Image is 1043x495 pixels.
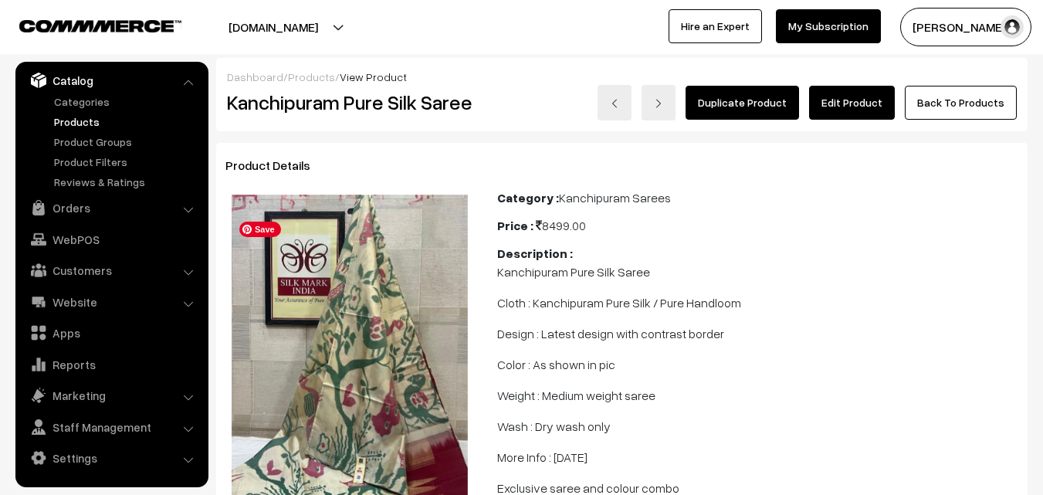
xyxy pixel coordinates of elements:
[776,9,881,43] a: My Subscription
[50,93,203,110] a: Categories
[50,154,203,170] a: Product Filters
[340,70,407,83] span: View Product
[225,158,329,173] span: Product Details
[497,216,1018,235] div: 8499.00
[900,8,1031,46] button: [PERSON_NAME]
[654,99,663,108] img: right-arrow.png
[174,8,372,46] button: [DOMAIN_NAME]
[19,256,203,284] a: Customers
[19,194,203,222] a: Orders
[497,324,1018,343] p: Design : Latest design with contrast border
[50,114,203,130] a: Products
[669,9,762,43] a: Hire an Expert
[19,413,203,441] a: Staff Management
[809,86,895,120] a: Edit Product
[239,222,281,237] span: Save
[497,417,1018,436] p: Wash : Dry wash only
[610,99,619,108] img: left-arrow.png
[19,20,181,32] img: COMMMERCE
[227,70,283,83] a: Dashboard
[19,225,203,253] a: WebPOS
[497,190,559,205] b: Category :
[19,444,203,472] a: Settings
[19,319,203,347] a: Apps
[19,15,154,34] a: COMMMERCE
[497,188,1018,207] div: Kanchipuram Sarees
[497,448,1018,466] p: More Info : [DATE]
[288,70,335,83] a: Products
[686,86,799,120] a: Duplicate Product
[19,351,203,378] a: Reports
[497,246,573,261] b: Description :
[19,381,203,409] a: Marketing
[227,90,475,114] h2: Kanchipuram Pure Silk Saree
[497,218,533,233] b: Price :
[1001,15,1024,39] img: user
[497,293,1018,312] p: Cloth : Kanchipuram Pure Silk / Pure Handloom
[19,66,203,94] a: Catalog
[227,69,1017,85] div: / /
[497,355,1018,374] p: Color : As shown in pic
[497,386,1018,405] p: Weight : Medium weight saree
[50,134,203,150] a: Product Groups
[905,86,1017,120] a: Back To Products
[50,174,203,190] a: Reviews & Ratings
[19,288,203,316] a: Website
[497,263,1018,281] p: Kanchipuram Pure Silk Saree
